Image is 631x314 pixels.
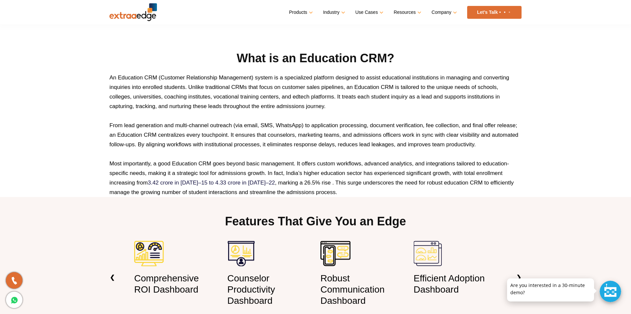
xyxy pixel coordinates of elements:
[134,241,164,266] img: ROI dashboard
[105,268,120,288] a: ❮
[414,241,442,266] img: efficient adoption dashboard
[320,273,404,306] h3: Robust Communication Dashboard
[289,8,312,17] a: Products
[432,8,456,17] a: Company
[394,8,420,17] a: Resources
[109,73,522,111] p: An Education CRM (Customer Relationship Management) system is a specialized platform designed to ...
[227,241,255,266] img: counsellor productivity dashboard
[467,6,522,19] a: Let’s Talk
[355,8,382,17] a: Use Cases
[323,8,344,17] a: Industry
[511,268,526,288] a: ❯
[148,180,275,186] a: 3.42 crore in [DATE]–15 to 4.33 crore in [DATE]–22
[109,121,522,149] p: From lead generation and multi-channel outreach (via email, SMS, WhatsApp) to application process...
[109,50,522,66] h2: What is an Education CRM?
[600,281,621,302] div: Chat
[414,273,497,295] h3: Efficient Adoption Dashboard
[134,273,218,295] h3: Comprehensive ROI Dashboard
[129,214,502,241] h2: Features That Give You an Edge
[227,273,311,306] h3: Counselor Productivity Dashboard
[109,159,522,197] p: Most importantly, a good Education CRM goes beyond basic management. It offers custom workflows, ...
[320,241,350,266] img: communication dashboard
